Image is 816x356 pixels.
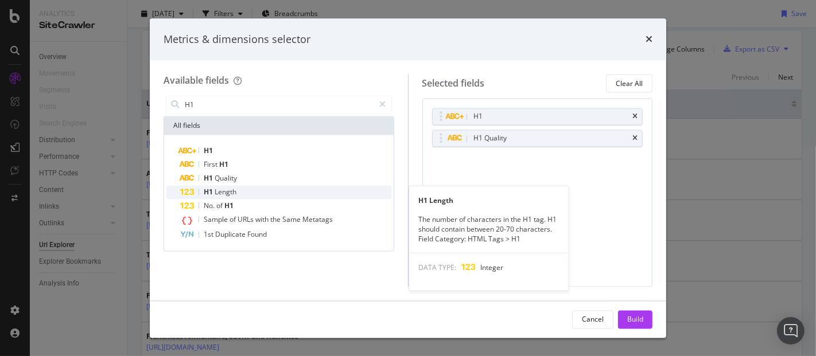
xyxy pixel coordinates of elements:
span: Length [215,187,236,197]
div: modal [150,18,666,338]
div: H1 Qualitytimes [432,130,643,147]
span: 1st [204,230,215,240]
div: H1 Quality [474,133,507,144]
span: Same [282,215,302,225]
div: H1times [432,108,643,126]
span: Integer [480,263,503,272]
div: Cancel [582,314,604,324]
span: URLs [238,215,255,225]
span: Sample [204,215,230,225]
span: Found [247,230,267,240]
button: Cancel [572,310,613,328]
div: Open Intercom Messenger [777,317,805,345]
div: times [632,114,638,120]
div: H1 Length [409,195,569,205]
span: the [270,215,282,225]
div: H1 [474,111,483,123]
div: All fields [164,117,394,135]
div: The number of characters in the H1 tag. H1 should contain between 20-70 characters. Field Categor... [409,214,569,243]
span: Quality [215,174,237,183]
input: Search by field name [184,96,375,114]
span: Metatags [302,215,333,225]
div: Build [627,314,643,324]
div: Metrics & dimensions selector [164,32,310,47]
span: Duplicate [215,230,247,240]
span: No. [204,201,216,211]
span: with [255,215,270,225]
div: times [632,135,638,142]
div: Available fields [164,75,229,87]
div: times [646,32,652,47]
button: Build [618,310,652,328]
span: of [230,215,238,225]
span: First [204,160,219,170]
span: H1 [224,201,234,211]
span: H1 [204,146,213,156]
span: DATA TYPE: [418,263,456,272]
span: H1 [204,187,215,197]
button: Clear All [606,75,652,93]
span: H1 [204,174,215,183]
span: H1 [219,160,228,170]
div: Clear All [616,79,643,88]
span: of [216,201,224,211]
div: Selected fields [422,77,485,90]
